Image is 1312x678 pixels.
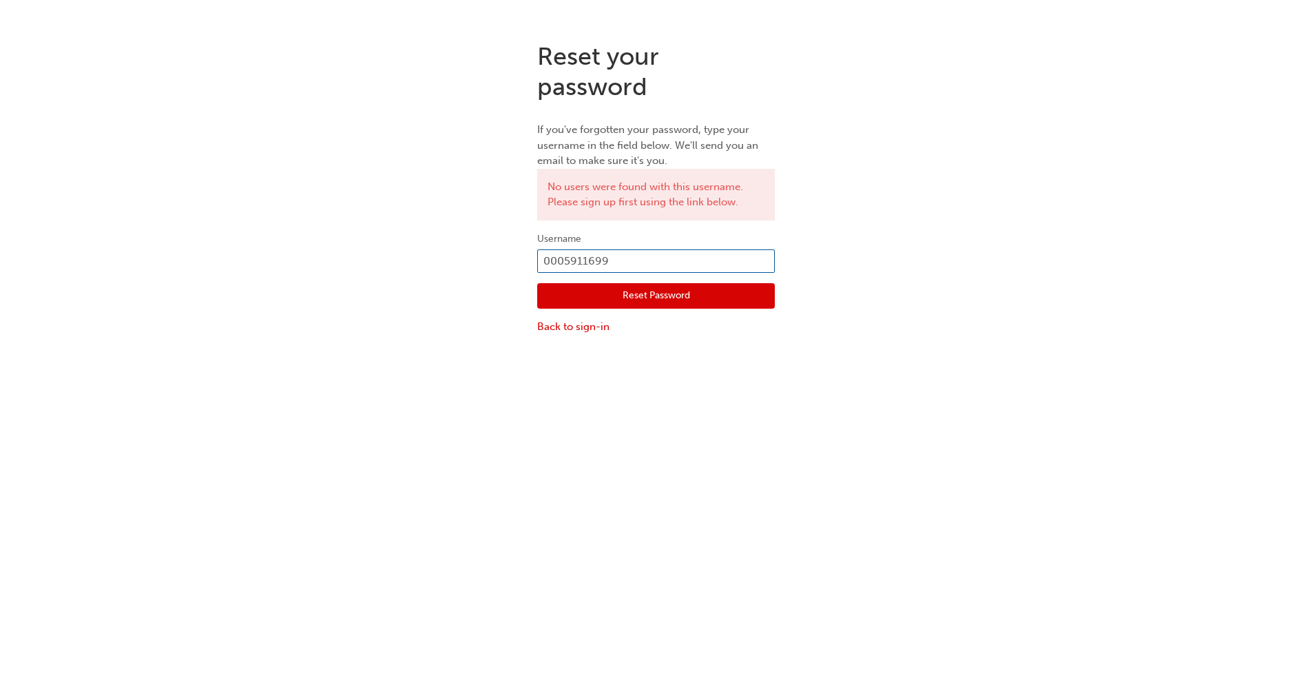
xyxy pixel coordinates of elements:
button: Reset Password [537,283,775,309]
h1: Reset your password [537,41,775,101]
input: Username [537,249,775,273]
a: Back to sign-in [537,319,775,335]
p: If you've forgotten your password, type your username in the field below. We'll send you an email... [537,122,775,169]
div: No users were found with this username. Please sign up first using the link below. [537,169,775,220]
label: Username [537,231,775,247]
